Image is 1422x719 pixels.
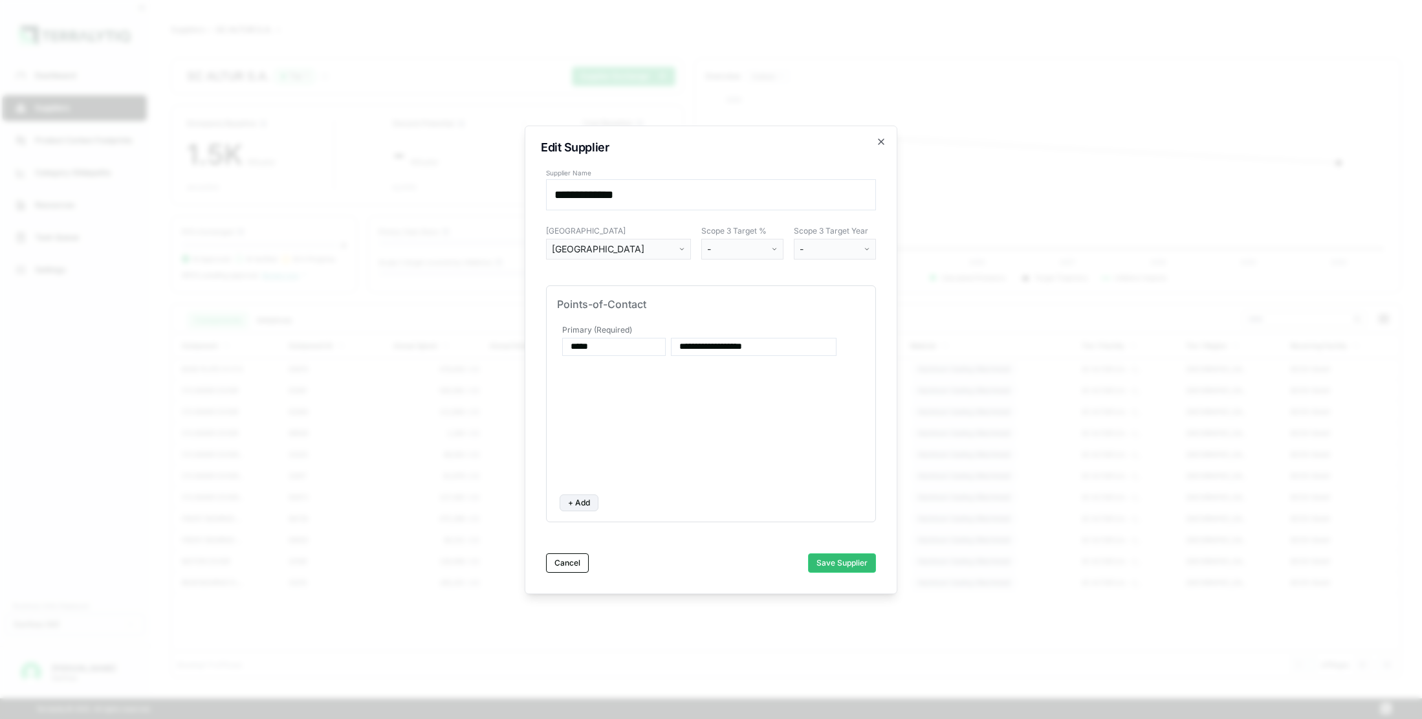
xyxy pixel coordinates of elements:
[187,69,330,84] div: SC ALTUR S.A.
[560,494,598,511] button: + Add
[546,553,589,573] button: Cancel
[560,325,862,335] div: Primary (Required)
[552,243,676,256] div: [GEOGRAPHIC_DATA]
[794,239,877,260] button: -
[794,226,877,236] label: Scope 3 Target Year
[541,142,881,153] h2: Edit Supplier
[808,553,876,573] button: Save Supplier
[701,226,784,236] label: Scope 3 Target %
[701,239,784,260] button: -
[546,226,691,236] label: [GEOGRAPHIC_DATA]
[546,239,691,260] button: [GEOGRAPHIC_DATA]
[557,296,865,312] div: Points-of-Contact
[546,169,876,177] label: Supplier Name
